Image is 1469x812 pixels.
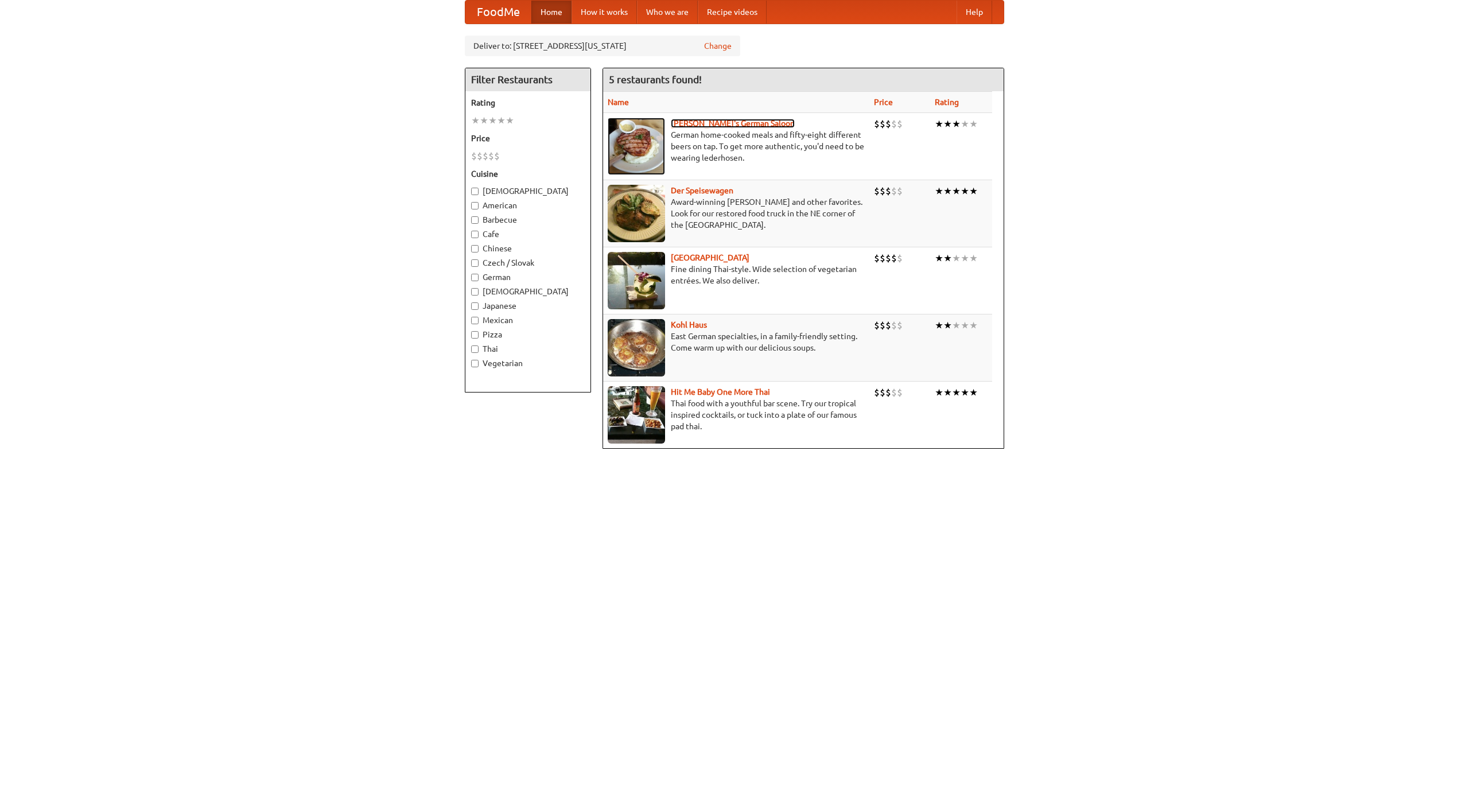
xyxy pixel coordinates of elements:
li: $ [897,386,903,399]
input: German [471,274,479,281]
li: $ [494,150,500,162]
a: [GEOGRAPHIC_DATA] [671,253,749,262]
li: $ [488,150,494,162]
label: Vegetarian [471,358,585,369]
img: esthers.jpg [608,118,665,175]
a: Kohl Haus [671,320,707,329]
h5: Price [471,133,585,144]
a: FoodMe [465,1,531,24]
a: Who we are [637,1,698,24]
li: $ [891,185,897,197]
li: $ [891,319,897,332]
a: Name [608,98,629,107]
li: $ [880,185,885,197]
label: Chinese [471,243,585,254]
li: ★ [952,319,961,332]
a: Hit Me Baby One More Thai [671,387,770,397]
h5: Cuisine [471,168,585,180]
input: Japanese [471,302,479,310]
a: Der Speisewagen [671,186,733,195]
li: ★ [961,118,969,130]
label: Mexican [471,314,585,326]
input: Barbecue [471,216,479,224]
a: Price [874,98,893,107]
li: ★ [935,252,943,265]
li: ★ [943,252,952,265]
a: Change [704,40,732,52]
label: [DEMOGRAPHIC_DATA] [471,286,585,297]
li: ★ [961,386,969,399]
li: ★ [935,319,943,332]
li: ★ [969,319,978,332]
li: ★ [497,114,506,127]
a: Rating [935,98,959,107]
li: $ [471,150,477,162]
p: East German specialties, in a family-friendly setting. Come warm up with our delicious soups. [608,331,865,353]
li: $ [891,252,897,265]
label: Czech / Slovak [471,257,585,269]
li: ★ [952,118,961,130]
a: Home [531,1,572,24]
input: Cafe [471,231,479,238]
li: $ [880,252,885,265]
div: Deliver to: [STREET_ADDRESS][US_STATE] [465,36,740,56]
input: American [471,202,479,209]
label: Japanese [471,300,585,312]
a: Help [957,1,992,24]
li: ★ [961,185,969,197]
input: Czech / Slovak [471,259,479,267]
li: $ [477,150,483,162]
input: Vegetarian [471,360,479,367]
h4: Filter Restaurants [465,68,590,91]
label: Cafe [471,228,585,240]
li: $ [885,118,891,130]
li: ★ [935,118,943,130]
li: ★ [488,114,497,127]
li: $ [885,185,891,197]
input: [DEMOGRAPHIC_DATA] [471,288,479,296]
input: Chinese [471,245,479,252]
input: Mexican [471,317,479,324]
li: ★ [952,252,961,265]
li: $ [897,185,903,197]
li: $ [880,386,885,399]
li: ★ [935,185,943,197]
li: $ [891,118,897,130]
li: ★ [961,252,969,265]
p: Thai food with a youthful bar scene. Try our tropical inspired cocktails, or tuck into a plate of... [608,398,865,432]
li: $ [885,386,891,399]
img: babythai.jpg [608,386,665,444]
a: How it works [572,1,637,24]
li: ★ [969,185,978,197]
input: Pizza [471,331,479,339]
li: ★ [969,252,978,265]
li: ★ [480,114,488,127]
li: ★ [969,386,978,399]
li: ★ [943,185,952,197]
li: $ [880,319,885,332]
img: speisewagen.jpg [608,185,665,242]
li: $ [874,118,880,130]
p: German home-cooked meals and fifty-eight different beers on tap. To get more authentic, you'd nee... [608,129,865,164]
label: American [471,200,585,211]
p: Award-winning [PERSON_NAME] and other favorites. Look for our restored food truck in the NE corne... [608,196,865,231]
li: $ [897,252,903,265]
ng-pluralize: 5 restaurants found! [609,74,702,85]
li: $ [897,319,903,332]
li: ★ [952,386,961,399]
li: ★ [961,319,969,332]
li: $ [897,118,903,130]
li: $ [483,150,488,162]
li: $ [885,319,891,332]
label: Barbecue [471,214,585,226]
a: [PERSON_NAME]'s German Saloon [671,119,795,128]
li: ★ [471,114,480,127]
label: Thai [471,343,585,355]
li: ★ [506,114,514,127]
input: Thai [471,345,479,353]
